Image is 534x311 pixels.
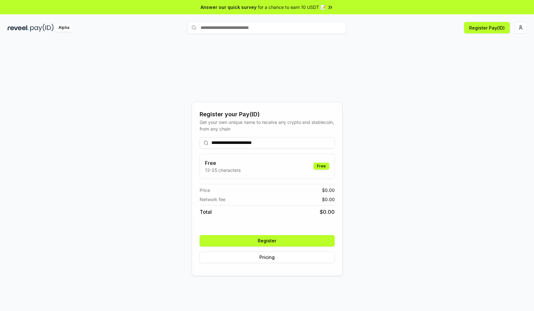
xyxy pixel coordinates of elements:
span: Network fee [200,196,225,203]
p: 13-25 characters [205,167,241,173]
button: Register [200,235,335,247]
div: Register your Pay(ID) [200,110,335,119]
span: $ 0.00 [322,187,335,193]
img: pay_id [30,24,54,32]
span: $ 0.00 [320,208,335,216]
img: reveel_dark [8,24,29,32]
button: Register Pay(ID) [464,22,510,33]
span: for a chance to earn 10 USDT 📝 [258,4,326,10]
div: Free [313,163,329,170]
span: Total [200,208,212,216]
button: Pricing [200,252,335,263]
span: Price [200,187,210,193]
h3: Free [205,159,241,167]
div: Alpha [55,24,73,32]
span: $ 0.00 [322,196,335,203]
div: Get your own unique name to receive any crypto and stablecoin, from any chain [200,119,335,132]
span: Answer our quick survey [201,4,257,10]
